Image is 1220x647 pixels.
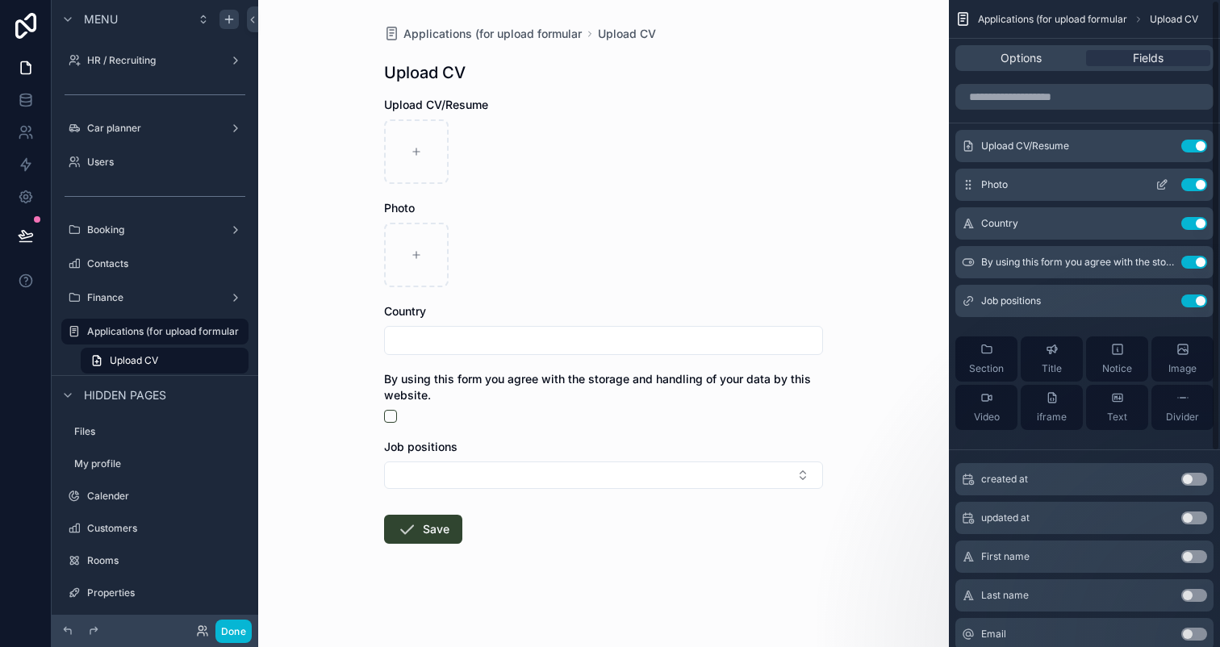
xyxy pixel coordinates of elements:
[87,122,223,135] label: Car planner
[403,26,582,42] span: Applications (for upload formular
[61,115,249,141] a: Car planner
[384,26,582,42] a: Applications (for upload formular
[981,511,1030,524] span: updated at
[981,294,1041,307] span: Job positions
[61,149,249,175] a: Users
[384,440,457,453] span: Job positions
[1166,411,1199,424] span: Divider
[981,473,1028,486] span: created at
[1037,411,1067,424] span: iframe
[384,461,823,489] button: Select Button
[74,457,245,470] label: My profile
[87,586,245,599] label: Properties
[110,354,158,367] span: Upload CV
[61,251,249,277] a: Contacts
[74,425,245,438] label: Files
[87,291,223,304] label: Finance
[981,140,1069,152] span: Upload CV/Resume
[981,178,1008,191] span: Photo
[1151,385,1214,430] button: Divider
[1042,362,1062,375] span: Title
[384,372,811,402] span: By using this form you agree with the storage and handling of your data by this website.
[955,385,1017,430] button: Video
[1102,362,1132,375] span: Notice
[955,336,1017,382] button: Section
[81,348,249,374] a: Upload CV
[87,156,245,169] label: Users
[87,54,223,67] label: HR / Recruiting
[1150,13,1198,26] span: Upload CV
[61,516,249,541] a: Customers
[897,526,1220,639] iframe: Intercom notifications message
[1001,50,1042,66] span: Options
[61,483,249,509] a: Calender
[61,319,249,344] a: Applications (for upload formular
[1151,336,1214,382] button: Image
[87,257,245,270] label: Contacts
[1107,411,1127,424] span: Text
[1021,336,1083,382] button: Title
[215,620,252,643] button: Done
[384,201,415,215] span: Photo
[61,48,249,73] a: HR / Recruiting
[87,554,245,567] label: Rooms
[61,580,249,606] a: Properties
[61,419,249,445] a: Files
[384,98,488,111] span: Upload CV/Resume
[87,325,239,338] label: Applications (for upload formular
[61,451,249,477] a: My profile
[1021,385,1083,430] button: iframe
[384,61,466,84] h1: Upload CV
[598,26,656,42] a: Upload CV
[1086,336,1148,382] button: Notice
[384,515,462,544] button: Save
[978,13,1127,26] span: Applications (for upload formular
[1133,50,1164,66] span: Fields
[84,387,166,403] span: Hidden pages
[981,256,1175,269] span: By using this form you agree with the storage and handling of your data by this website.
[61,548,249,574] a: Rooms
[974,411,1000,424] span: Video
[87,522,245,535] label: Customers
[1168,362,1197,375] span: Image
[61,285,249,311] a: Finance
[84,11,118,27] span: Menu
[87,223,223,236] label: Booking
[981,217,1018,230] span: Country
[384,304,426,318] span: Country
[969,362,1004,375] span: Section
[87,490,245,503] label: Calender
[61,217,249,243] a: Booking
[1086,385,1148,430] button: Text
